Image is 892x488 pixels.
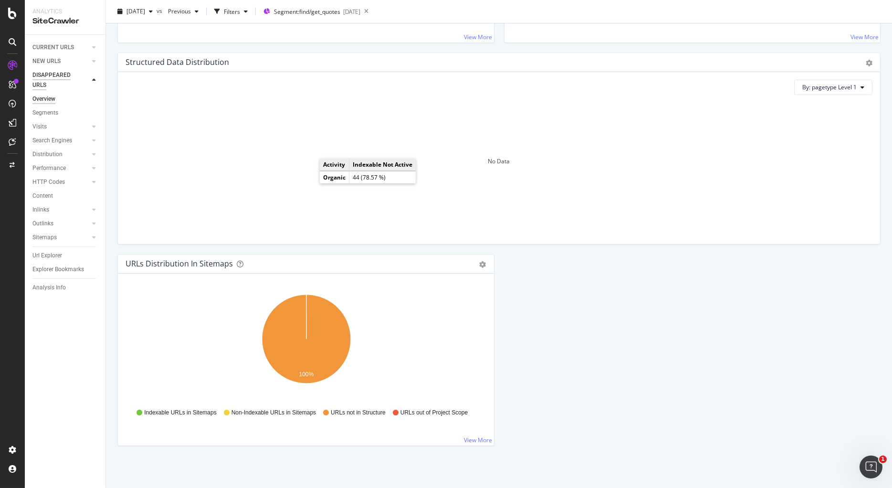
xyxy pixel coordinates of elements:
div: Inlinks [32,205,49,215]
div: Content [32,191,53,201]
span: vs [157,6,164,14]
td: Activity [320,159,349,171]
a: NEW URLS [32,56,89,66]
div: HTTP Codes [32,177,65,187]
a: Visits [32,122,89,132]
a: HTTP Codes [32,177,89,187]
span: Indexable URLs in Sitemaps [144,409,216,417]
a: CURRENT URLS [32,42,89,53]
a: Overview [32,94,99,104]
button: Previous [164,4,202,19]
span: Previous [164,7,191,15]
div: Outlinks [32,219,53,229]
div: [DATE] [343,8,360,16]
a: Performance [32,163,89,173]
div: gear [480,261,486,268]
span: Segment: find/get_quotes [274,8,340,16]
a: Content [32,191,99,201]
div: Visits [32,122,47,132]
a: Explorer Bookmarks [32,265,99,275]
div: gear [866,60,872,66]
a: View More [464,436,493,444]
a: Search Engines [32,136,89,146]
div: Segments [32,108,58,118]
div: NEW URLS [32,56,61,66]
a: DISAPPEARED URLS [32,70,89,90]
a: View More [464,33,493,41]
div: Url Explorer [32,251,62,261]
button: Segment:find/get_quotes[DATE] [260,4,360,19]
span: 1 [879,456,887,463]
div: Sitemaps [32,233,57,243]
div: URLs Distribution in Sitemaps [126,259,233,268]
span: 2025 Sep. 25th [126,7,145,15]
td: Indexable Not Active [349,159,416,171]
div: SiteCrawler [32,16,98,27]
text: 100% [299,371,314,378]
a: View More [850,33,879,41]
div: Performance [32,163,66,173]
button: Filters [210,4,252,19]
a: Outlinks [32,219,89,229]
span: URLs out of Project Scope [400,409,468,417]
svg: A chart. [126,289,486,400]
iframe: Intercom live chat [860,456,882,478]
a: Inlinks [32,205,89,215]
div: No Data [488,157,510,165]
td: Organic [320,171,349,184]
button: [DATE] [114,4,157,19]
div: Distribution [32,149,63,159]
span: URLs not in Structure [331,409,386,417]
span: Non-Indexable URLs in Sitemaps [231,409,316,417]
a: Segments [32,108,99,118]
div: Analysis Info [32,283,66,293]
div: Overview [32,94,55,104]
span: By: pagetype Level 1 [802,83,857,91]
a: Sitemaps [32,233,89,243]
td: 44 (78.57 %) [349,171,416,184]
div: DISAPPEARED URLS [32,70,81,90]
div: Search Engines [32,136,72,146]
a: Url Explorer [32,251,99,261]
div: Analytics [32,8,98,16]
div: Structured Data Distribution [126,57,229,67]
div: CURRENT URLS [32,42,74,53]
a: Distribution [32,149,89,159]
button: By: pagetype Level 1 [794,80,872,95]
a: Analysis Info [32,283,99,293]
div: Filters [224,7,240,15]
div: Explorer Bookmarks [32,265,84,275]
